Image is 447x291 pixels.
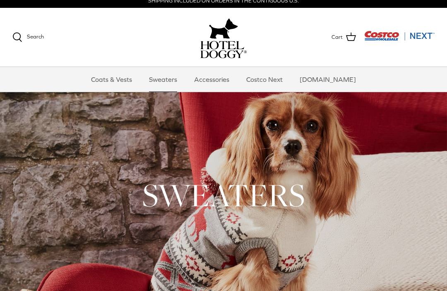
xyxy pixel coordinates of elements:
a: hoteldoggy.com hoteldoggycom [200,16,247,58]
a: Visit Costco Next [364,36,435,42]
a: [DOMAIN_NAME] [292,67,363,92]
img: Costco Next [364,31,435,41]
a: Costco Next [239,67,290,92]
span: Search [27,33,44,40]
h1: SWEATERS [12,175,435,215]
a: Sweaters [142,67,185,92]
img: hoteldoggycom [200,41,247,58]
img: hoteldoggy.com [209,16,238,41]
a: Cart [332,32,356,43]
a: Search [12,32,44,42]
a: Coats & Vests [84,67,139,92]
a: Accessories [187,67,237,92]
span: Cart [332,33,343,42]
